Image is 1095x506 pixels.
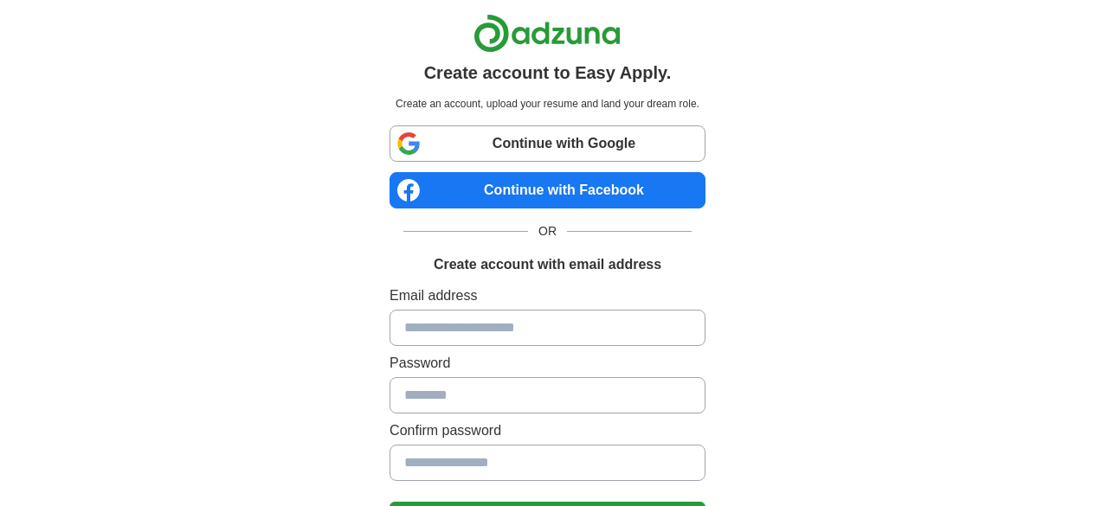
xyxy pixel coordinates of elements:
[528,222,567,240] span: OR
[393,96,702,112] p: Create an account, upload your resume and land your dream role.
[390,285,705,306] label: Email address
[390,125,705,162] a: Continue with Google
[424,60,672,86] h1: Create account to Easy Apply.
[390,353,705,374] label: Password
[434,254,661,275] h1: Create account with email address
[390,172,705,208] a: Continue with Facebook
[390,420,705,441] label: Confirm password
[473,14,621,53] img: Adzuna logo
